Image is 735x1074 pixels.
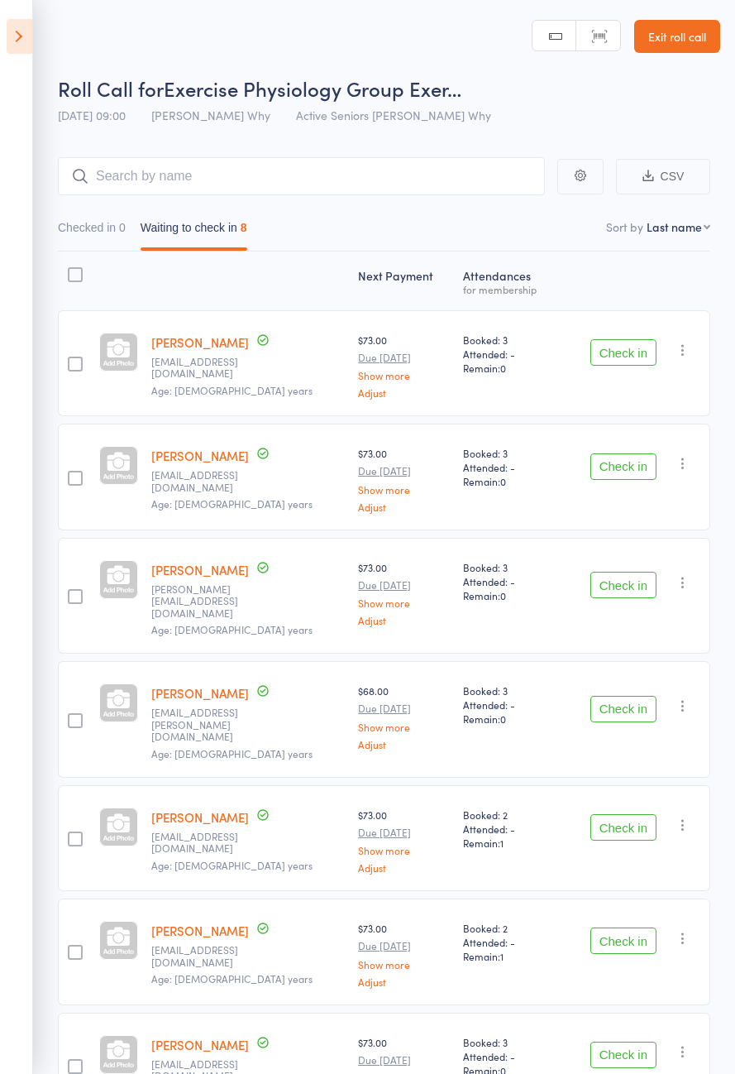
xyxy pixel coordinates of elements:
span: 1 [500,836,504,850]
span: Booked: 3 [463,333,553,347]
span: [PERSON_NAME] Why [151,107,270,123]
a: Show more [358,484,450,495]
a: Show more [358,959,450,970]
span: Remain: [463,588,553,602]
span: 0 [500,361,506,375]
button: CSV [616,159,710,194]
div: $68.00 [358,683,450,749]
button: Check in [590,1042,656,1068]
a: Adjust [358,501,450,512]
span: Attended: - [463,574,553,588]
div: $73.00 [358,808,450,873]
a: [PERSON_NAME] [151,1036,249,1053]
a: [PERSON_NAME] [151,684,249,702]
span: Attended: - [463,822,553,836]
a: Show more [358,370,450,381]
button: Check in [590,814,656,841]
button: Check in [590,928,656,954]
span: Remain: [463,474,553,488]
div: $73.00 [358,560,450,626]
button: Check in [590,572,656,598]
a: Adjust [358,387,450,398]
a: Adjust [358,615,450,626]
div: $73.00 [358,333,450,398]
a: Adjust [358,862,450,873]
small: Narelle.osborne.51@gmail.com [151,707,259,742]
span: Remain: [463,712,553,726]
span: Attended: - [463,935,553,949]
a: Show more [358,597,450,608]
span: Age: [DEMOGRAPHIC_DATA] years [151,858,313,872]
span: Exercise Physiology Group Exer… [164,74,461,102]
span: 0 [500,588,506,602]
div: $73.00 [358,446,450,511]
input: Search by name [58,157,545,195]
a: [PERSON_NAME] [151,808,249,826]
span: Booked: 2 [463,808,553,822]
span: [DATE] 09:00 [58,107,126,123]
a: [PERSON_NAME] [151,447,249,464]
small: gstelfer@optusnet.com.au [151,831,259,855]
span: Booked: 2 [463,921,553,935]
small: Due [DATE] [358,352,450,363]
span: Age: [DEMOGRAPHIC_DATA] years [151,496,313,511]
span: Age: [DEMOGRAPHIC_DATA] years [151,746,313,760]
small: Due [DATE] [358,702,450,714]
button: Checked in0 [58,213,126,251]
small: Due [DATE] [358,465,450,477]
a: [PERSON_NAME] [151,561,249,578]
span: Booked: 3 [463,446,553,460]
label: Sort by [606,218,643,235]
button: Check in [590,339,656,366]
span: Booked: 3 [463,560,553,574]
span: Age: [DEMOGRAPHIC_DATA] years [151,383,313,397]
span: Active Seniors [PERSON_NAME] Why [296,107,491,123]
a: [PERSON_NAME] [151,922,249,939]
span: Remain: [463,836,553,850]
small: Due [DATE] [358,1054,450,1066]
button: Check in [590,696,656,722]
div: Atten­dances [456,259,560,303]
a: Show more [358,845,450,856]
small: maree.boylan51@gmail.com [151,356,259,380]
button: Waiting to check in8 [141,213,247,251]
span: Booked: 3 [463,1035,553,1049]
span: 1 [500,949,504,963]
a: Adjust [358,739,450,750]
div: for membership [463,284,553,295]
span: Attended: - [463,1049,553,1063]
div: 8 [241,221,247,234]
span: Attended: - [463,698,553,712]
small: Due [DATE] [358,940,450,952]
div: Next Payment [351,259,456,303]
span: 0 [500,712,506,726]
div: 0 [119,221,126,234]
div: $73.00 [358,921,450,986]
small: gstelfer@optusnet.com.au [151,944,259,968]
small: Due [DATE] [358,827,450,838]
a: [PERSON_NAME] [151,333,249,351]
a: Exit roll call [634,20,720,53]
span: Booked: 3 [463,683,553,698]
button: Check in [590,453,656,480]
span: Attended: - [463,460,553,474]
span: 0 [500,474,506,488]
span: Attended: - [463,347,553,361]
span: Roll Call for [58,74,164,102]
span: Age: [DEMOGRAPHIC_DATA] years [151,971,313,985]
small: Due [DATE] [358,579,450,591]
small: showbizm@optusnet.com.au [151,469,259,493]
a: Adjust [358,976,450,987]
a: Show more [358,722,450,732]
span: Age: [DEMOGRAPHIC_DATA] years [151,622,313,636]
span: Remain: [463,949,553,963]
small: ronandrea@bigpond.com [151,583,259,619]
div: Last name [647,218,702,235]
span: Remain: [463,361,553,375]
